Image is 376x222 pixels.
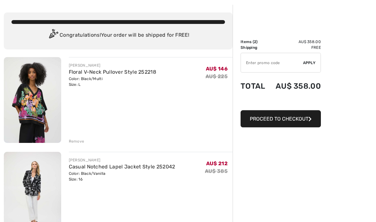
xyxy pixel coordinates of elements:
div: Color: Black/Vanilla Size: 16 [69,171,175,182]
td: Free [269,45,321,50]
div: [PERSON_NAME] [69,63,156,69]
iframe: PayPal [241,97,321,108]
s: AU$ 385 [205,168,228,174]
button: Proceed to Checkout [241,110,321,128]
span: Apply [303,60,316,66]
span: AU$ 146 [206,66,228,72]
td: Shipping [241,45,269,50]
span: AU$ 212 [206,161,228,167]
td: AU$ 358.00 [269,39,321,45]
a: Floral V-Neck Pullover Style 252218 [69,69,156,75]
a: Casual Notched Lapel Jacket Style 252042 [69,164,175,170]
div: Congratulations! Your order will be shipped for FREE! [11,29,225,42]
img: Floral V-Neck Pullover Style 252218 [4,57,61,143]
td: Items ( ) [241,39,269,45]
img: Congratulation2.svg [47,29,60,42]
s: AU$ 225 [206,74,228,80]
div: Remove [69,139,84,144]
input: Promo code [241,53,303,72]
span: Proceed to Checkout [250,116,308,122]
div: Color: Black/Multi Size: L [69,76,156,88]
span: 2 [254,40,256,44]
div: [PERSON_NAME] [69,158,175,163]
td: Total [241,75,269,97]
td: AU$ 358.00 [269,75,321,97]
